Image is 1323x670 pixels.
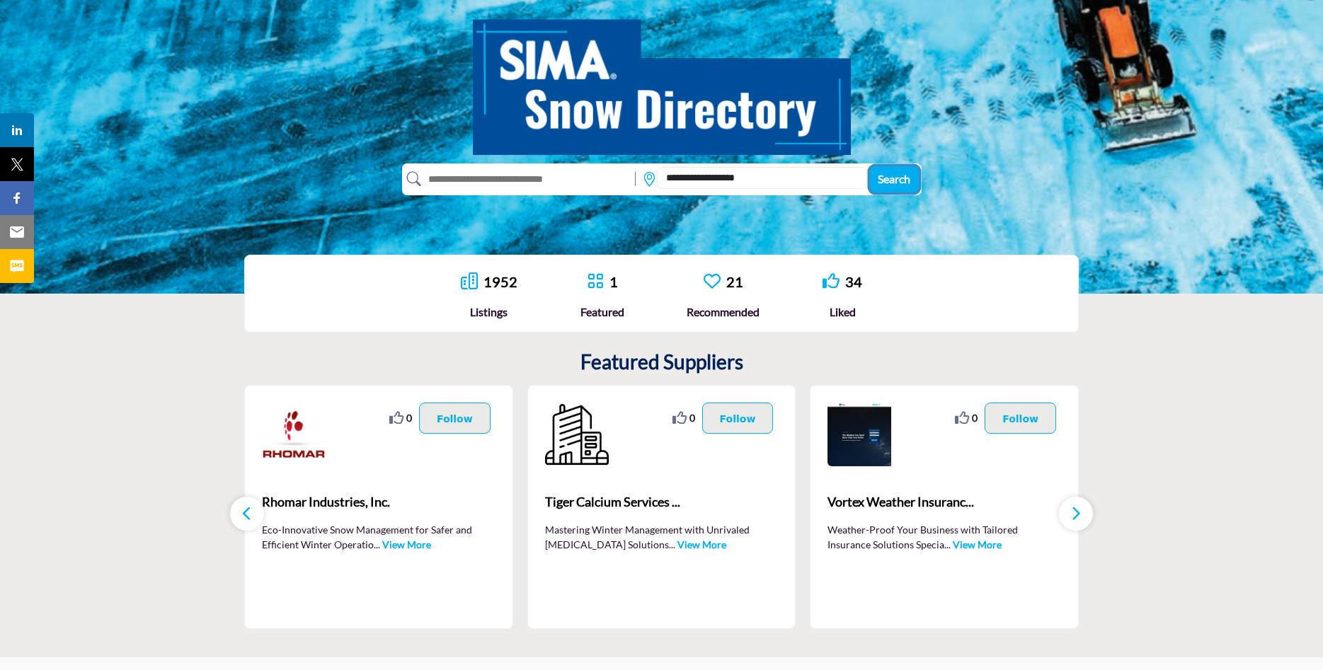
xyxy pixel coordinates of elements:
[985,403,1056,434] button: Follow
[823,272,840,289] i: Go to Liked
[1002,410,1038,426] p: Follow
[669,538,675,550] span: ...
[845,273,862,290] a: 34
[827,522,1061,550] p: Weather-Proof Your Business with Tailored Insurance Solutions Specia
[953,538,1002,550] a: View More
[827,403,891,466] img: Vortex Weather Insurance/ MSI Guaranteed Weather
[262,522,496,550] p: Eco-Innovative Snow Management for Safer and Efficient Winter Operatio
[545,522,779,550] p: Mastering Winter Management with Unrivaled [MEDICAL_DATA] Solutions
[720,410,756,426] p: Follow
[687,304,760,320] div: Recommended
[726,273,743,290] a: 21
[262,483,496,521] a: Rhomar Industries, Inc.
[878,172,910,185] span: Search
[437,410,473,426] p: Follow
[419,403,491,434] button: Follow
[972,410,978,425] span: 0
[704,272,721,291] a: Go to Recommended
[827,483,1061,521] b: Vortex Weather Insurance/ MSI Guaranteed Weather
[580,350,743,374] h2: Featured Suppliers
[827,492,1061,512] span: Vortex Weather Insuranc...
[473,4,851,155] img: SIMA Snow Directory
[382,538,431,550] a: View More
[870,166,919,192] button: Search
[461,304,517,320] div: Listings
[262,492,496,512] span: Rhomar Industries, Inc.
[545,403,609,466] img: Tiger Calcium Services Inc.
[689,410,695,425] span: 0
[631,168,639,190] img: Rectangle%203585.svg
[823,304,862,320] div: Liked
[262,403,326,466] img: Rhomar Industries, Inc.
[609,273,618,290] a: 1
[587,272,604,291] a: Go to Featured
[545,483,779,521] a: Tiger Calcium Services ...
[545,483,779,521] b: Tiger Calcium Services Inc.
[580,304,624,320] div: Featured
[827,483,1061,521] a: Vortex Weather Insuranc...
[406,410,412,425] span: 0
[483,273,517,290] a: 1952
[944,538,951,550] span: ...
[545,492,779,512] span: Tiger Calcium Services ...
[374,538,380,550] span: ...
[702,403,774,434] button: Follow
[677,538,726,550] a: View More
